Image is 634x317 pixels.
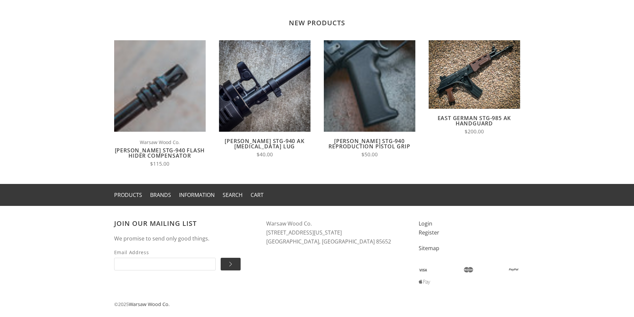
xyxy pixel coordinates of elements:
[114,219,253,228] h3: Join our mailing list
[114,138,206,146] span: Warsaw Wood Co.
[223,191,243,199] a: Search
[251,191,264,199] a: Cart
[114,191,142,199] a: Products
[114,40,206,132] img: Wieger STG-940 Flash Hider Compensator
[179,191,215,199] a: Information
[266,219,405,246] address: Warsaw Wood Co. [STREET_ADDRESS][US_STATE] [GEOGRAPHIC_DATA], [GEOGRAPHIC_DATA] 85652
[257,151,273,158] span: $40.00
[114,234,253,243] p: We promise to send only good things.
[114,248,216,256] span: Email Address
[221,258,241,270] input: 
[419,220,432,227] a: Login
[465,128,484,135] span: $200.00
[150,160,169,167] span: $115.00
[324,40,415,132] img: Wieger STG-940 Reproduction Pistol Grip
[438,114,511,127] a: East German STG-985 AK Handguard
[429,40,520,109] img: East German STG-985 AK Handguard
[419,229,439,236] a: Register
[129,301,170,307] a: Warsaw Wood Co.
[419,244,439,252] a: Sitemap
[114,258,216,270] input: Email Address
[225,137,304,150] a: [PERSON_NAME] STG-940 AK [MEDICAL_DATA] Lug
[115,147,205,159] a: [PERSON_NAME] STG-940 Flash Hider Compensator
[328,137,410,150] a: [PERSON_NAME] STG-940 Reproduction Pistol Grip
[150,191,171,199] a: Brands
[361,151,378,158] span: $50.00
[219,40,311,132] img: Wieger STG-940 AK Bayonet Lug
[114,300,520,308] p: © 2025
